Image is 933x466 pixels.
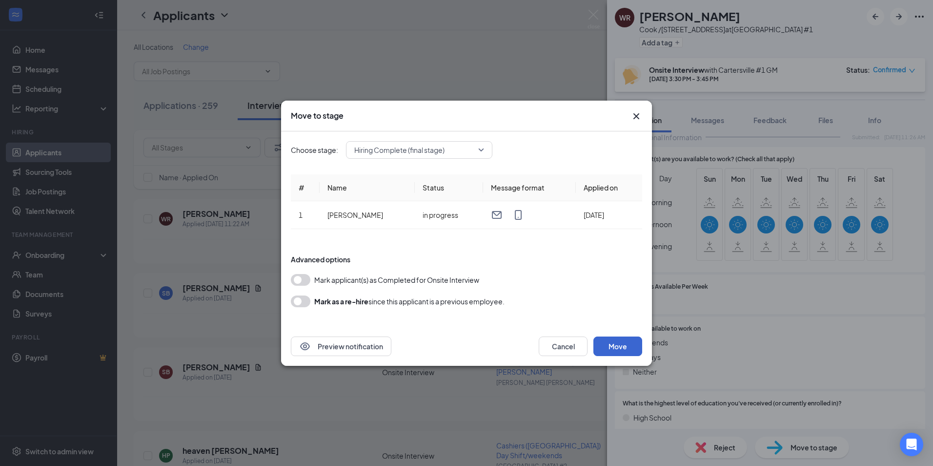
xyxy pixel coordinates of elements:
[576,174,642,201] th: Applied on
[354,143,445,157] span: Hiring Complete (final stage)
[320,201,415,229] td: [PERSON_NAME]
[314,296,505,307] div: since this applicant is a previous employee.
[576,201,642,229] td: [DATE]
[314,297,368,306] b: Mark as a re-hire
[415,201,483,229] td: in progress
[483,174,576,201] th: Message format
[593,337,642,356] button: Move
[630,110,642,122] button: Close
[314,274,479,286] span: Mark applicant(s) as Completed for Onsite Interview
[320,174,415,201] th: Name
[291,110,344,121] h3: Move to stage
[491,209,503,221] svg: Email
[630,110,642,122] svg: Cross
[415,174,483,201] th: Status
[291,254,642,264] div: Advanced options
[291,145,338,155] span: Choose stage:
[900,433,923,456] div: Open Intercom Messenger
[539,337,588,356] button: Cancel
[299,211,303,219] span: 1
[299,340,311,352] svg: Eye
[291,174,320,201] th: #
[512,209,524,221] svg: MobileSms
[291,337,391,356] button: EyePreview notification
